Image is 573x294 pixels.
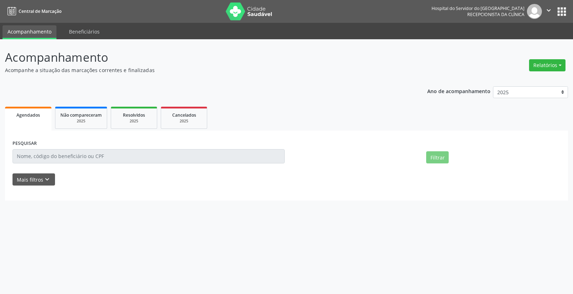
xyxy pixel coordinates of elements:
[43,176,51,183] i: keyboard_arrow_down
[19,8,61,14] span: Central de Marcação
[60,118,102,124] div: 2025
[529,59,565,71] button: Relatórios
[13,138,37,149] label: PESQUISAR
[555,5,568,18] button: apps
[5,66,399,74] p: Acompanhe a situação das marcações correntes e finalizadas
[13,173,55,186] button: Mais filtroskeyboard_arrow_down
[64,25,105,38] a: Beneficiários
[545,6,553,14] i: 
[5,5,61,17] a: Central de Marcação
[116,118,152,124] div: 2025
[426,151,449,163] button: Filtrar
[166,118,202,124] div: 2025
[123,112,145,118] span: Resolvidos
[427,86,490,95] p: Ano de acompanhamento
[5,49,399,66] p: Acompanhamento
[542,4,555,19] button: 
[60,112,102,118] span: Não compareceram
[432,5,524,11] div: Hospital do Servidor do [GEOGRAPHIC_DATA]
[467,11,524,17] span: Recepcionista da clínica
[3,25,56,39] a: Acompanhamento
[172,112,196,118] span: Cancelados
[16,112,40,118] span: Agendados
[13,149,285,163] input: Nome, código do beneficiário ou CPF
[527,4,542,19] img: img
